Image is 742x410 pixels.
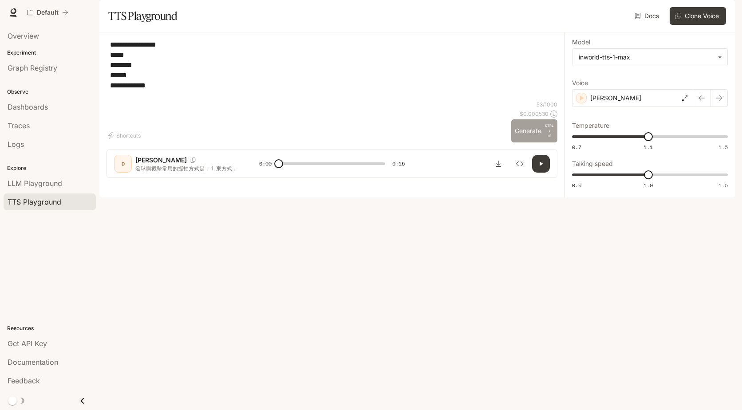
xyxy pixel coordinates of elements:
[670,7,726,25] button: Clone Voice
[643,181,653,189] span: 1.0
[545,123,554,139] p: ⏎
[259,159,272,168] span: 0:00
[135,156,187,165] p: [PERSON_NAME]
[572,49,727,66] div: inworld-tts-1-max
[572,122,609,129] p: Temperature
[135,165,238,172] p: 發球與截擊常用的握拍方式是： 1. 東方式握拍 Eastern Grip 2. 大陸式握拍 Continental Grip 3. 西方式握拍 Western Grip 4. 半西方式握拍 Se...
[489,155,507,173] button: Download audio
[643,143,653,151] span: 1.1
[187,158,199,163] button: Copy Voice ID
[718,143,728,151] span: 1.5
[590,94,641,102] p: [PERSON_NAME]
[579,53,713,62] div: inworld-tts-1-max
[116,157,130,171] div: D
[107,128,144,142] button: Shortcuts
[572,80,588,86] p: Voice
[392,159,405,168] span: 0:15
[545,123,554,134] p: CTRL +
[511,119,557,142] button: GenerateCTRL +⏎
[718,181,728,189] span: 1.5
[23,4,72,21] button: All workspaces
[572,39,590,45] p: Model
[572,161,613,167] p: Talking speed
[37,9,59,16] p: Default
[572,181,581,189] span: 0.5
[108,7,177,25] h1: TTS Playground
[633,7,663,25] a: Docs
[537,101,557,108] p: 53 / 1000
[572,143,581,151] span: 0.7
[511,155,529,173] button: Inspect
